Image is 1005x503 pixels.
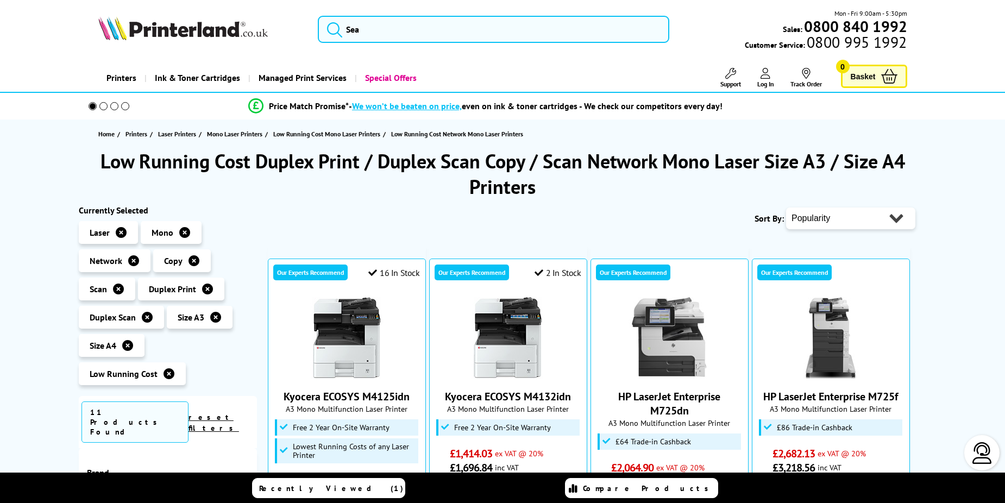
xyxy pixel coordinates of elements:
[467,370,549,381] a: Kyocera ECOSYS M4132idn
[818,462,841,473] span: inc VAT
[158,128,196,140] span: Laser Printers
[90,227,110,238] span: Laser
[149,284,196,294] span: Duplex Print
[495,462,519,473] span: inc VAT
[352,100,462,111] span: We won’t be beaten on price,
[615,437,691,446] span: £64 Trade-in Cashback
[293,442,416,460] span: Lowest Running Costs of any Laser Printer
[758,404,904,414] span: A3 Mono Multifunction Laser Printer
[435,404,581,414] span: A3 Mono Multifunction Laser Printer
[583,483,714,493] span: Compare Products
[273,128,380,140] span: Low Running Cost Mono Laser Printers
[790,370,871,381] a: HP LaserJet Enterprise M725f
[158,128,199,140] a: Laser Printers
[629,297,710,379] img: HP LaserJet Enterprise M725dn
[802,21,907,32] a: 0800 840 1992
[90,368,158,379] span: Low Running Cost
[495,448,543,458] span: ex VAT @ 20%
[720,68,741,88] a: Support
[391,130,523,138] span: Low Running Cost Network Mono Laser Printers
[772,447,815,461] span: £2,682.13
[368,267,419,278] div: 16 In Stock
[450,447,493,461] span: £1,414.03
[73,97,897,116] li: modal_Promise
[207,128,262,140] span: Mono Laser Printers
[450,461,493,475] span: £1,696.84
[596,418,743,428] span: A3 Mono Multifunction Laser Printer
[259,483,404,493] span: Recently Viewed (1)
[467,297,549,379] img: Kyocera ECOSYS M4132idn
[125,128,150,140] a: Printers
[454,423,551,432] span: Free 2 Year On-Site Warranty
[772,461,815,475] span: £3,218.56
[269,100,349,111] span: Price Match Promise*
[618,389,720,418] a: HP LaserJet Enterprise M725dn
[79,205,257,216] div: Currently Selected
[178,312,204,323] span: Size A3
[355,64,425,92] a: Special Offers
[284,389,410,404] a: Kyocera ECOSYS M4125idn
[252,478,405,498] a: Recently Viewed (1)
[757,68,774,88] a: Log In
[98,16,305,42] a: Printerland Logo
[87,467,249,478] span: Brand
[79,148,926,199] h1: Low Running Cost Duplex Print / Duplex Scan Copy / Scan Network Mono Laser Size A3 / Size A4 Prin...
[629,370,710,381] a: HP LaserJet Enterprise M725dn
[656,462,705,473] span: ex VAT @ 20%
[164,255,183,266] span: Copy
[565,478,718,498] a: Compare Products
[596,265,670,280] div: Our Experts Recommend
[207,128,265,140] a: Mono Laser Printers
[851,69,876,84] span: Basket
[81,401,189,443] span: 11 Products Found
[248,64,355,92] a: Managed Print Services
[763,389,898,404] a: HP LaserJet Enterprise M725f
[757,265,832,280] div: Our Experts Recommend
[98,64,145,92] a: Printers
[98,16,268,40] img: Printerland Logo
[804,16,907,36] b: 0800 840 1992
[90,284,107,294] span: Scan
[777,423,852,432] span: £86 Trade-in Cashback
[834,8,907,18] span: Mon - Fri 9:00am - 5:30pm
[445,389,571,404] a: Kyocera ECOSYS M4132idn
[273,265,348,280] div: Our Experts Recommend
[841,65,907,88] a: Basket 0
[306,370,387,381] a: Kyocera ECOSYS M4125idn
[273,128,383,140] a: Low Running Cost Mono Laser Printers
[435,265,509,280] div: Our Experts Recommend
[90,312,136,323] span: Duplex Scan
[805,37,907,47] span: 0800 995 1992
[125,128,147,140] span: Printers
[720,80,741,88] span: Support
[90,340,116,351] span: Size A4
[757,80,774,88] span: Log In
[783,24,802,34] span: Sales:
[293,423,390,432] span: Free 2 Year On-Site Warranty
[90,255,122,266] span: Network
[755,213,784,224] span: Sort By:
[306,297,387,379] img: Kyocera ECOSYS M4125idn
[745,37,907,50] span: Customer Service:
[349,100,723,111] div: - even on ink & toner cartridges - We check our competitors every day!
[155,64,240,92] span: Ink & Toner Cartridges
[818,448,866,458] span: ex VAT @ 20%
[790,68,822,88] a: Track Order
[790,297,871,379] img: HP LaserJet Enterprise M725f
[189,412,239,433] a: reset filters
[145,64,248,92] a: Ink & Toner Cartridges
[318,16,669,43] input: Sea
[274,404,420,414] span: A3 Mono Multifunction Laser Printer
[611,461,654,475] span: £2,064.90
[152,227,173,238] span: Mono
[836,60,850,73] span: 0
[98,128,117,140] a: Home
[535,267,581,278] div: 2 In Stock
[971,442,993,464] img: user-headset-light.svg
